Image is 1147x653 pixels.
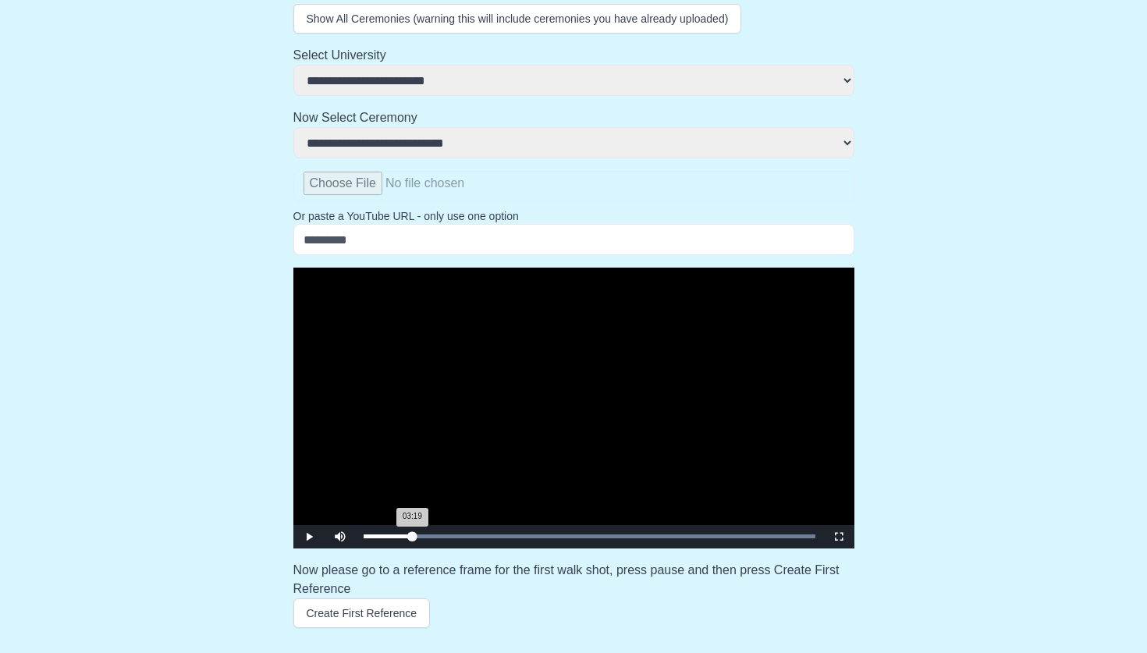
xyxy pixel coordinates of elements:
button: Fullscreen [823,525,854,548]
h3: Now please go to a reference frame for the first walk shot, press pause and then press Create Fir... [293,561,854,598]
h2: Select University [293,46,854,65]
h2: Now Select Ceremony [293,108,854,127]
button: Create First Reference [293,598,431,628]
button: Mute [325,525,356,548]
div: Progress Bar [364,534,815,538]
p: Or paste a YouTube URL - only use one option [293,208,854,224]
div: Video Player [293,268,854,548]
button: Show All Ceremonies (warning this will include ceremonies you have already uploaded) [293,4,742,34]
button: Play [293,525,325,548]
